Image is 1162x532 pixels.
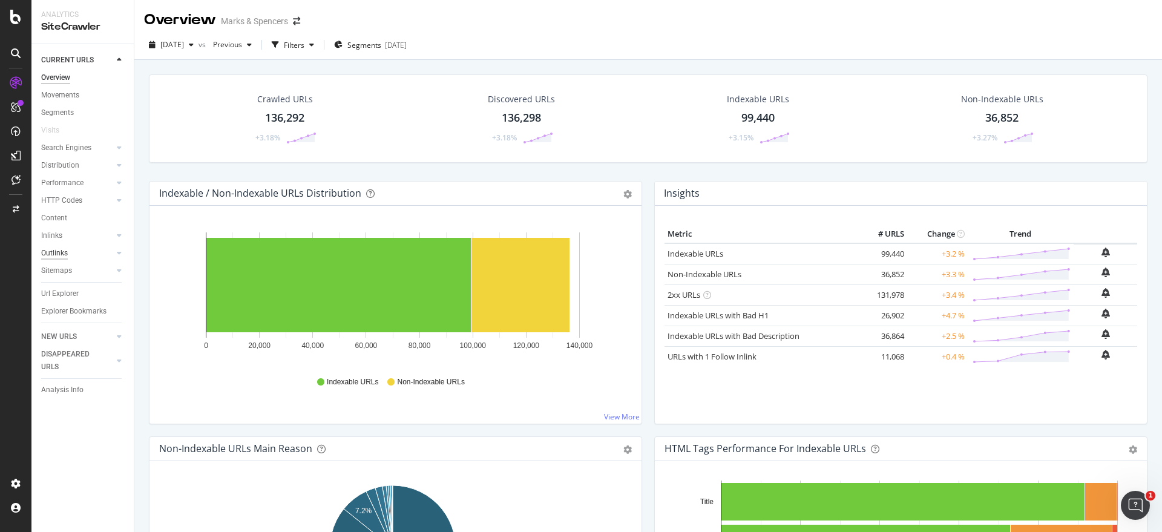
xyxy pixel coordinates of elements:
div: Performance [41,177,84,189]
div: Visits [41,124,59,137]
div: Movements [41,89,79,102]
div: 136,298 [502,110,541,126]
a: Distribution [41,159,113,172]
div: Non-Indexable URLs [961,93,1043,105]
th: Metric [665,225,859,243]
a: Segments [41,107,125,119]
div: +3.18% [492,133,517,143]
div: [DATE] [385,40,407,50]
td: +3.2 % [907,243,968,264]
a: Visits [41,124,71,137]
span: 1 [1146,491,1155,501]
div: Search Engines [41,142,91,154]
div: Content [41,212,67,225]
a: Overview [41,71,125,84]
div: Explorer Bookmarks [41,305,107,318]
a: 2xx URLs [668,289,700,300]
a: Sitemaps [41,264,113,277]
span: 2025 Sep. 13th [160,39,184,50]
a: CURRENT URLS [41,54,113,67]
div: Indexable / Non-Indexable URLs Distribution [159,187,361,199]
div: Overview [144,10,216,30]
text: Title [700,498,714,506]
text: 140,000 [566,341,593,350]
a: Url Explorer [41,287,125,300]
td: 36,852 [859,264,907,284]
h4: Insights [664,185,700,202]
button: Segments[DATE] [329,35,412,54]
div: Crawled URLs [257,93,313,105]
th: Change [907,225,968,243]
div: +3.18% [255,133,280,143]
text: 100,000 [460,341,487,350]
div: CURRENT URLS [41,54,94,67]
a: Search Engines [41,142,113,154]
a: URLs with 1 Follow Inlink [668,351,757,362]
td: 36,864 [859,326,907,346]
td: 11,068 [859,346,907,367]
div: Marks & Spencers [221,15,288,27]
span: Non-Indexable URLs [397,377,464,387]
div: HTML Tags Performance for Indexable URLs [665,442,866,455]
div: +3.27% [973,133,997,143]
div: bell-plus [1101,288,1110,298]
div: HTTP Codes [41,194,82,207]
iframe: Intercom live chat [1121,491,1150,520]
div: bell-plus [1101,248,1110,257]
button: [DATE] [144,35,199,54]
span: vs [199,39,208,50]
div: Overview [41,71,70,84]
div: Discovered URLs [488,93,555,105]
a: HTTP Codes [41,194,113,207]
div: bell-plus [1101,329,1110,339]
td: +4.7 % [907,305,968,326]
div: Sitemaps [41,264,72,277]
a: NEW URLS [41,330,113,343]
td: +3.4 % [907,284,968,305]
span: Previous [208,39,242,50]
div: SiteCrawler [41,20,124,34]
a: Indexable URLs [668,248,723,259]
a: View More [604,412,640,422]
button: Filters [267,35,319,54]
div: bell-plus [1101,350,1110,360]
div: NEW URLS [41,330,77,343]
div: arrow-right-arrow-left [293,17,300,25]
text: 80,000 [409,341,431,350]
div: bell-plus [1101,268,1110,277]
div: Segments [41,107,74,119]
span: Segments [347,40,381,50]
div: Indexable URLs [727,93,789,105]
td: 99,440 [859,243,907,264]
span: Indexable URLs [327,377,378,387]
a: Movements [41,89,125,102]
div: Distribution [41,159,79,172]
a: Content [41,212,125,225]
div: gear [1129,445,1137,454]
th: # URLS [859,225,907,243]
td: 26,902 [859,305,907,326]
text: 0 [204,341,208,350]
a: Indexable URLs with Bad Description [668,330,799,341]
td: 131,978 [859,284,907,305]
text: 7.2% [355,507,372,515]
a: Inlinks [41,229,113,242]
div: bell-plus [1101,309,1110,318]
td: +0.4 % [907,346,968,367]
div: 36,852 [985,110,1019,126]
a: Analysis Info [41,384,125,396]
a: Indexable URLs with Bad H1 [668,310,769,321]
div: Filters [284,40,304,50]
div: Analysis Info [41,384,84,396]
div: Analytics [41,10,124,20]
svg: A chart. [159,225,626,366]
div: 136,292 [265,110,304,126]
div: Outlinks [41,247,68,260]
div: gear [623,190,632,199]
div: Non-Indexable URLs Main Reason [159,442,312,455]
a: DISAPPEARED URLS [41,348,113,373]
th: Trend [968,225,1074,243]
text: 20,000 [248,341,271,350]
td: +3.3 % [907,264,968,284]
